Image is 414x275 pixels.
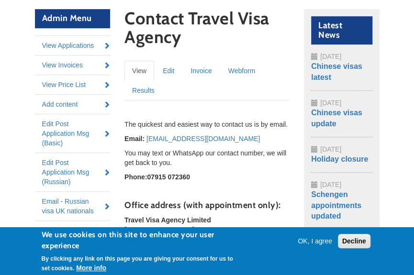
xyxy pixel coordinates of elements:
[147,173,190,181] strong: 07915 072360
[311,16,372,45] h2: Latest News
[124,135,145,143] strong: Email:
[294,236,336,246] button: OK, I agree
[311,155,368,163] a: Holiday closure
[320,53,341,60] span: [DATE]
[338,234,370,248] button: Decline
[155,61,182,81] a: Edit
[35,221,111,259] a: Email - Russian visa all nationals (not [GEOGRAPHIC_DATA])
[311,109,362,128] a: Chinese visas update
[311,62,362,81] a: Chinese visas latest
[42,230,240,251] h2: We use cookies on this site to enhance your user experience
[320,181,341,188] span: [DATE]
[183,61,219,81] a: Invoice
[35,95,111,114] a: Add content
[124,120,290,129] p: The quickest and easiest way to contact us is by email.
[124,80,162,100] a: Results
[320,145,341,153] span: [DATE]
[35,9,111,28] h2: Admin Menu
[124,9,290,51] h1: Contact Travel Visa Agency
[35,153,111,191] a: Edit Post Application Msg (Russian)
[146,135,260,143] a: [EMAIL_ADDRESS][DOMAIN_NAME]
[124,200,281,210] strong: Office address (with appointment only):
[311,190,361,220] a: Schengen appointments updated
[35,55,111,75] a: View Invoices
[42,255,233,272] p: By clicking any link on this page you are giving your consent for us to set cookies.
[221,61,263,81] a: Webform
[124,173,147,181] strong: Phone:
[124,216,211,224] strong: Travel Visa Agency Limited
[320,99,341,107] span: [DATE]
[76,263,106,273] button: More info
[124,148,290,167] p: You may text or WhatsApp our contact number, we will get back to you.
[35,192,111,220] a: Email - Russian visa UK nationals
[35,75,111,94] a: View Price List
[35,36,111,55] a: View Applications
[124,61,154,81] a: View
[35,114,111,153] a: Edit Post Application Msg (Basic)
[124,215,290,273] p: [GEOGRAPHIC_DATA] Regus Reception [STREET_ADDRESS] [GEOGRAPHIC_DATA] EC4A 2AB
